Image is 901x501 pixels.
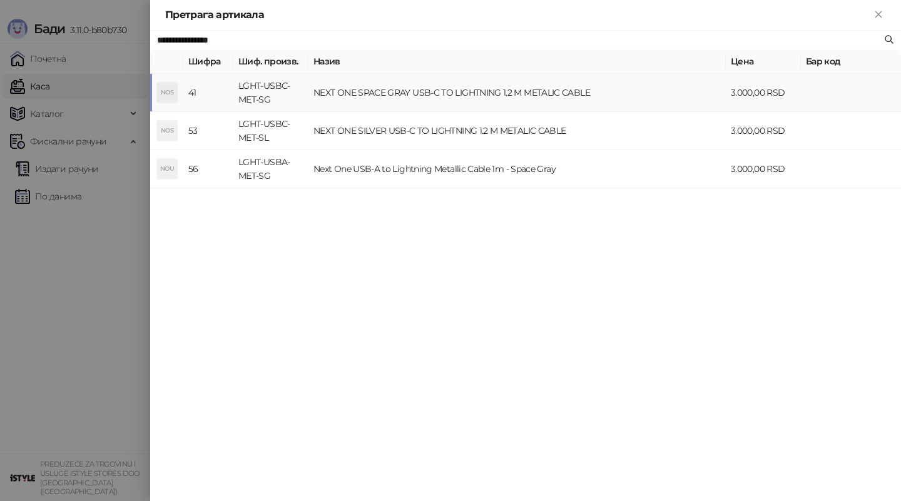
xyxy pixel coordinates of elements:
[801,49,901,74] th: Бар код
[308,49,726,74] th: Назив
[726,150,801,188] td: 3.000,00 RSD
[165,8,871,23] div: Претрага артикала
[233,49,308,74] th: Шиф. произв.
[308,112,726,150] td: NEXT ONE SILVER USB-C TO LIGHTNING 1.2 M METALIC CABLE
[233,150,308,188] td: LGHT-USBA-MET-SG
[183,49,233,74] th: Шифра
[308,74,726,112] td: NEXT ONE SPACE GRAY USB-C TO LIGHTNING 1.2 M METALIC CABLE
[726,74,801,112] td: 3.000,00 RSD
[183,150,233,188] td: 56
[183,74,233,112] td: 41
[233,112,308,150] td: LGHT-USBC-MET-SL
[183,112,233,150] td: 53
[726,49,801,74] th: Цена
[157,159,177,179] div: NOU
[157,83,177,103] div: NOS
[233,74,308,112] td: LGHT-USBC-MET-SG
[726,112,801,150] td: 3.000,00 RSD
[157,121,177,141] div: NOS
[308,150,726,188] td: Next One USB-A to Lightning Metallic Cable 1m - Space Gray
[871,8,886,23] button: Close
